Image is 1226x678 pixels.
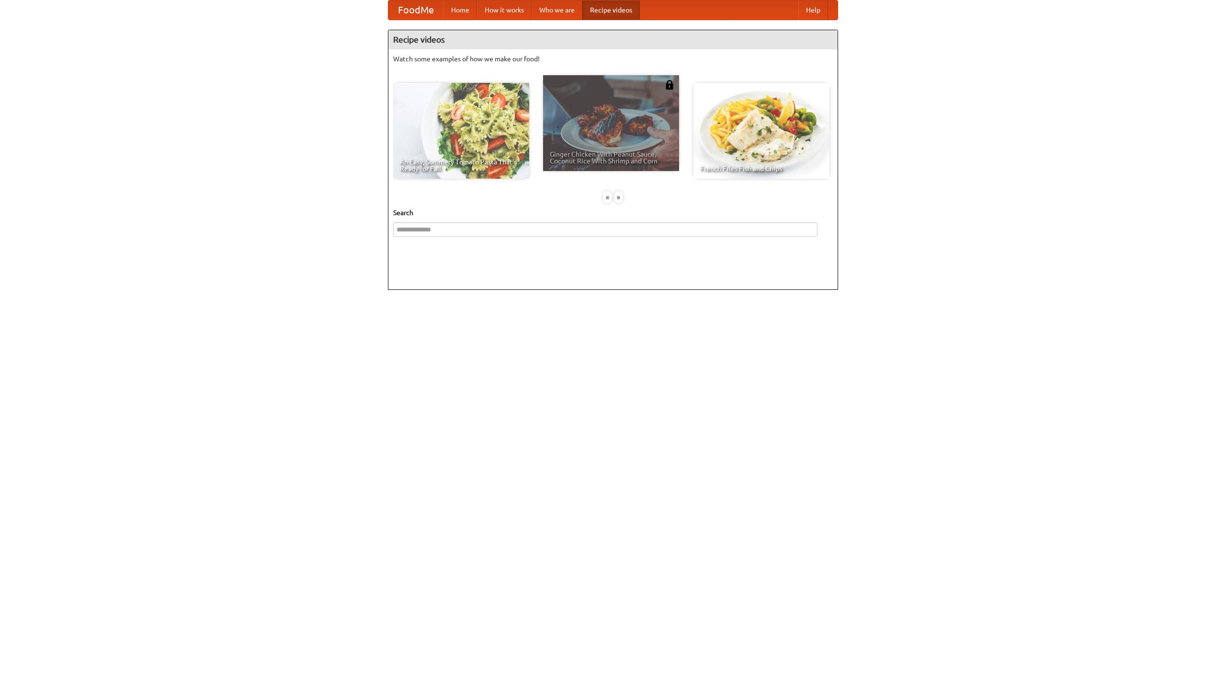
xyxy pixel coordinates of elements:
[443,0,477,20] a: Home
[700,165,823,172] span: French Fries Fish and Chips
[388,0,443,20] a: FoodMe
[388,30,838,49] h4: Recipe videos
[582,0,640,20] a: Recipe videos
[393,54,833,64] p: Watch some examples of how we make our food!
[400,159,522,172] span: An Easy, Summery Tomato Pasta That's Ready for Fall
[603,191,612,203] div: «
[477,0,532,20] a: How it works
[393,208,833,218] h5: Search
[665,80,674,90] img: 483408.png
[393,83,529,179] a: An Easy, Summery Tomato Pasta That's Ready for Fall
[693,83,829,179] a: French Fries Fish and Chips
[614,191,623,203] div: »
[532,0,582,20] a: Who we are
[798,0,828,20] a: Help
